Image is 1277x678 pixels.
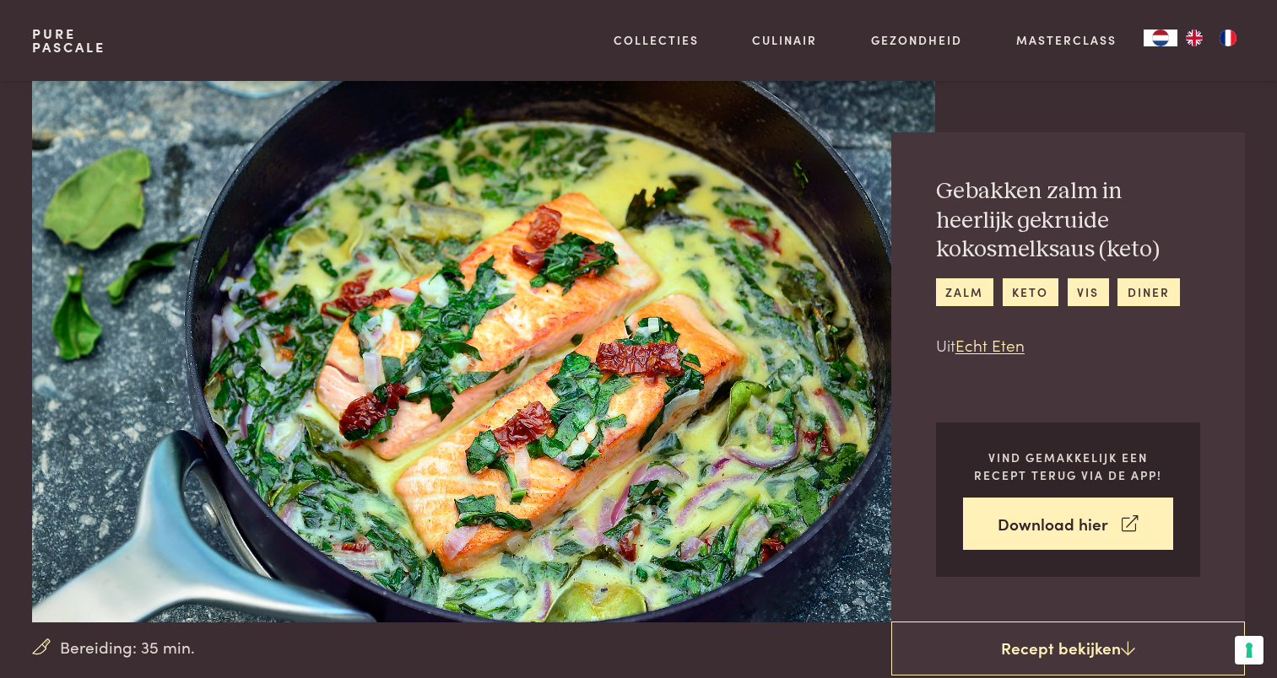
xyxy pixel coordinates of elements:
[32,27,106,54] a: PurePascale
[936,333,1200,358] p: Uit
[936,177,1200,265] h2: Gebakken zalm in heerlijk gekruide kokosmelksaus (keto)
[1117,278,1179,306] a: diner
[963,498,1173,551] a: Download hier
[936,278,993,306] a: zalm
[1144,30,1177,46] a: NL
[1235,636,1263,665] button: Uw voorkeuren voor toestemming voor trackingtechnologieën
[32,81,934,622] img: Gebakken zalm in heerlijk gekruide kokosmelksaus (keto)
[871,31,962,49] a: Gezondheid
[1003,278,1058,306] a: keto
[1211,30,1245,46] a: FR
[963,449,1173,483] p: Vind gemakkelijk een recept terug via de app!
[1144,30,1177,46] div: Language
[1068,278,1109,306] a: vis
[614,31,699,49] a: Collecties
[1016,31,1117,49] a: Masterclass
[1177,30,1245,46] ul: Language list
[1144,30,1245,46] aside: Language selected: Nederlands
[1177,30,1211,46] a: EN
[955,333,1025,356] a: Echt Eten
[60,635,195,659] span: Bereiding: 35 min.
[752,31,817,49] a: Culinair
[891,621,1245,675] a: Recept bekijken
